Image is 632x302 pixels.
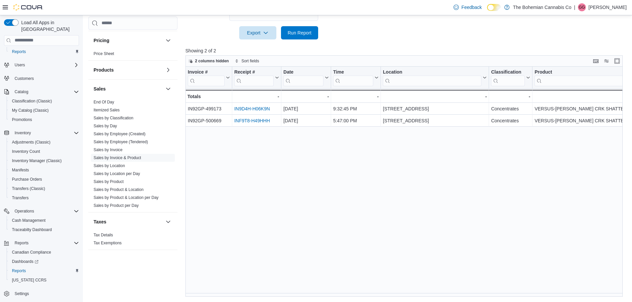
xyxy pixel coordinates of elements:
[94,86,106,92] h3: Sales
[94,51,114,56] span: Price Sheet
[12,250,51,255] span: Canadian Compliance
[94,233,113,237] a: Tax Details
[534,105,631,113] div: VERSUS-[PERSON_NAME] CRK SHATTER-1G
[9,138,53,146] a: Adjustments (Classic)
[94,147,122,152] span: Sales by Invoice
[9,185,48,193] a: Transfers (Classic)
[9,138,79,146] span: Adjustments (Classic)
[589,3,627,11] p: [PERSON_NAME]
[234,92,279,100] div: -
[94,232,113,238] span: Tax Details
[9,185,79,193] span: Transfers (Classic)
[333,117,379,125] div: 5:47:00 PM
[234,69,274,86] div: Receipt # URL
[12,88,31,96] button: Catalog
[12,158,62,163] span: Inventory Manager (Classic)
[283,105,329,113] div: [DATE]
[281,26,318,39] button: Run Report
[9,106,51,114] a: My Catalog (Classic)
[94,163,125,168] a: Sales by Location
[7,193,82,203] button: Transfers
[242,58,259,64] span: Sort fields
[333,69,379,86] button: Time
[15,240,29,246] span: Reports
[7,138,82,147] button: Adjustments (Classic)
[234,69,274,75] div: Receipt #
[602,57,610,65] button: Display options
[12,108,49,113] span: My Catalog (Classic)
[243,26,272,39] span: Export
[188,69,225,75] div: Invoice #
[15,89,28,94] span: Catalog
[333,69,373,75] div: Time
[94,203,139,208] span: Sales by Product per Day
[7,175,82,184] button: Purchase Orders
[88,231,177,250] div: Taxes
[383,69,481,75] div: Location
[94,86,163,92] button: Sales
[491,117,530,125] div: Concentrates
[94,131,146,137] span: Sales by Employee (Created)
[9,157,64,165] a: Inventory Manager (Classic)
[578,3,586,11] div: Givar Gilani
[534,69,625,75] div: Product
[232,57,262,65] button: Sort fields
[1,207,82,216] button: Operations
[94,148,122,152] a: Sales by Invoice
[9,175,45,183] a: Purchase Orders
[12,74,79,83] span: Customers
[88,50,177,60] div: Pricing
[451,1,484,14] a: Feedback
[7,257,82,266] a: Dashboards
[7,106,82,115] button: My Catalog (Classic)
[12,239,31,247] button: Reports
[94,67,114,73] h3: Products
[383,69,487,86] button: Location
[94,240,122,246] span: Tax Exemptions
[164,218,172,226] button: Taxes
[12,186,45,191] span: Transfers (Classic)
[94,179,124,184] span: Sales by Product
[94,123,117,129] span: Sales by Day
[94,195,159,200] a: Sales by Product & Location per Day
[12,277,46,283] span: [US_STATE] CCRS
[15,62,25,68] span: Users
[9,106,79,114] span: My Catalog (Classic)
[12,207,37,215] button: Operations
[9,267,29,275] a: Reports
[592,57,600,65] button: Keyboard shortcuts
[12,290,32,298] a: Settings
[186,57,232,65] button: 2 columns hidden
[94,187,144,192] a: Sales by Product & Location
[333,105,379,113] div: 9:32:45 PM
[7,275,82,285] button: [US_STATE] CCRS
[94,115,133,121] span: Sales by Classification
[487,4,501,11] input: Dark Mode
[94,140,148,144] a: Sales by Employee (Tendered)
[7,156,82,165] button: Inventory Manager (Classic)
[9,194,31,202] a: Transfers
[491,69,525,75] div: Classification
[9,258,79,266] span: Dashboards
[164,36,172,44] button: Pricing
[7,216,82,225] button: Cash Management
[1,87,82,96] button: Catalog
[383,69,481,86] div: Location
[534,69,631,86] button: Product
[9,97,55,105] a: Classification (Classic)
[9,216,48,224] a: Cash Management
[1,60,82,70] button: Users
[383,117,487,125] div: [STREET_ADDRESS]
[9,97,79,105] span: Classification (Classic)
[9,258,41,266] a: Dashboards
[283,69,323,86] div: Date
[94,139,148,145] span: Sales by Employee (Tendered)
[12,239,79,247] span: Reports
[188,105,230,113] div: IN92GP-499173
[94,67,163,73] button: Products
[9,248,79,256] span: Canadian Compliance
[333,69,373,86] div: Time
[283,69,329,86] button: Date
[94,218,106,225] h3: Taxes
